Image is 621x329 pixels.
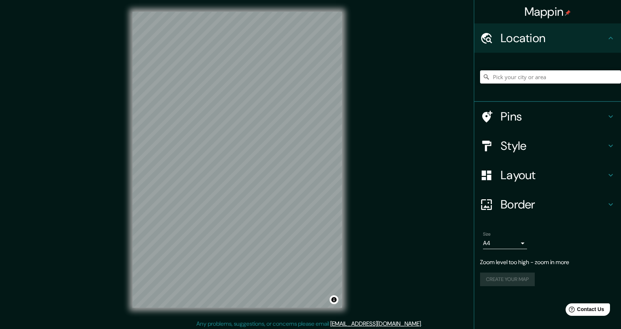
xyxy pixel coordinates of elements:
[501,31,606,45] h4: Location
[330,295,338,304] button: Toggle attribution
[565,10,571,16] img: pin-icon.png
[474,23,621,53] div: Location
[330,320,421,328] a: [EMAIL_ADDRESS][DOMAIN_NAME]
[501,197,606,212] h4: Border
[196,319,422,328] p: Any problems, suggestions, or concerns please email .
[501,109,606,124] h4: Pins
[474,131,621,160] div: Style
[422,319,423,328] div: .
[423,319,425,328] div: .
[556,300,613,321] iframe: Help widget launcher
[501,168,606,182] h4: Layout
[483,231,491,237] label: Size
[474,190,621,219] div: Border
[483,237,527,249] div: A4
[480,258,615,267] p: Zoom level too high - zoom in more
[474,102,621,131] div: Pins
[132,12,342,308] canvas: Map
[474,160,621,190] div: Layout
[501,138,606,153] h4: Style
[480,70,621,84] input: Pick your city or area
[524,4,571,19] h4: Mappin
